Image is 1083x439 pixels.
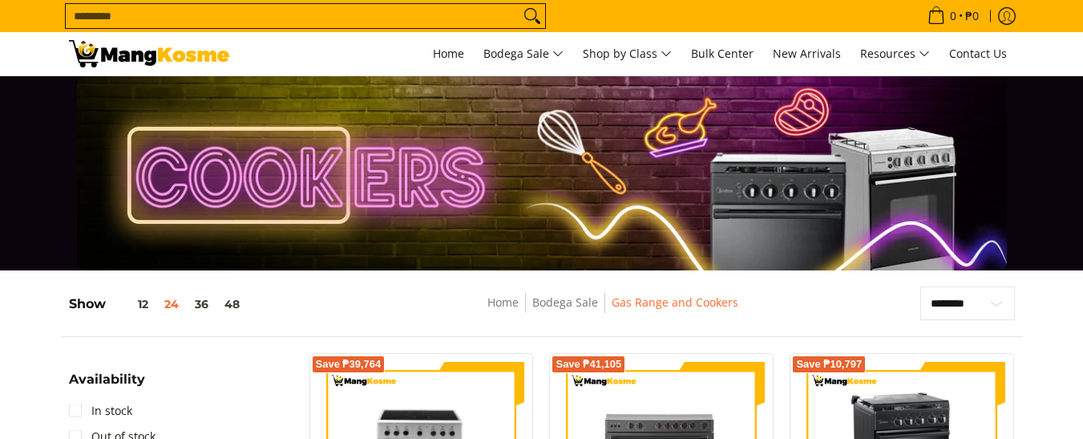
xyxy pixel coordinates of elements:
[583,44,672,64] span: Shop by Class
[852,32,938,75] a: Resources
[425,32,472,75] a: Home
[69,398,132,424] a: In stock
[773,46,841,61] span: New Arrivals
[963,10,981,22] span: ₱0
[948,10,959,22] span: 0
[860,44,930,64] span: Resources
[691,46,754,61] span: Bulk Center
[941,32,1015,75] a: Contact Us
[487,295,519,310] a: Home
[69,296,248,312] h5: Show
[433,46,464,61] span: Home
[556,360,621,369] span: Save ₱41,105
[156,298,187,311] button: 24
[245,32,1015,75] nav: Main Menu
[575,32,680,75] a: Shop by Class
[69,373,145,386] span: Availability
[475,32,572,75] a: Bodega Sale
[483,44,564,64] span: Bodega Sale
[106,298,156,311] button: 12
[683,32,762,75] a: Bulk Center
[187,298,216,311] button: 36
[765,32,849,75] a: New Arrivals
[796,360,862,369] span: Save ₱10,797
[69,40,229,67] img: Gas Cookers &amp; Rangehood l Mang Kosme: Home Appliances Warehouse Sale
[532,295,598,310] a: Bodega Sale
[373,293,854,329] nav: Breadcrumbs
[949,46,1007,61] span: Contact Us
[519,4,545,28] button: Search
[216,298,248,311] button: 48
[923,7,984,25] span: •
[69,373,145,398] summary: Open
[612,295,738,310] a: Gas Range and Cookers
[316,360,382,369] span: Save ₱39,764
